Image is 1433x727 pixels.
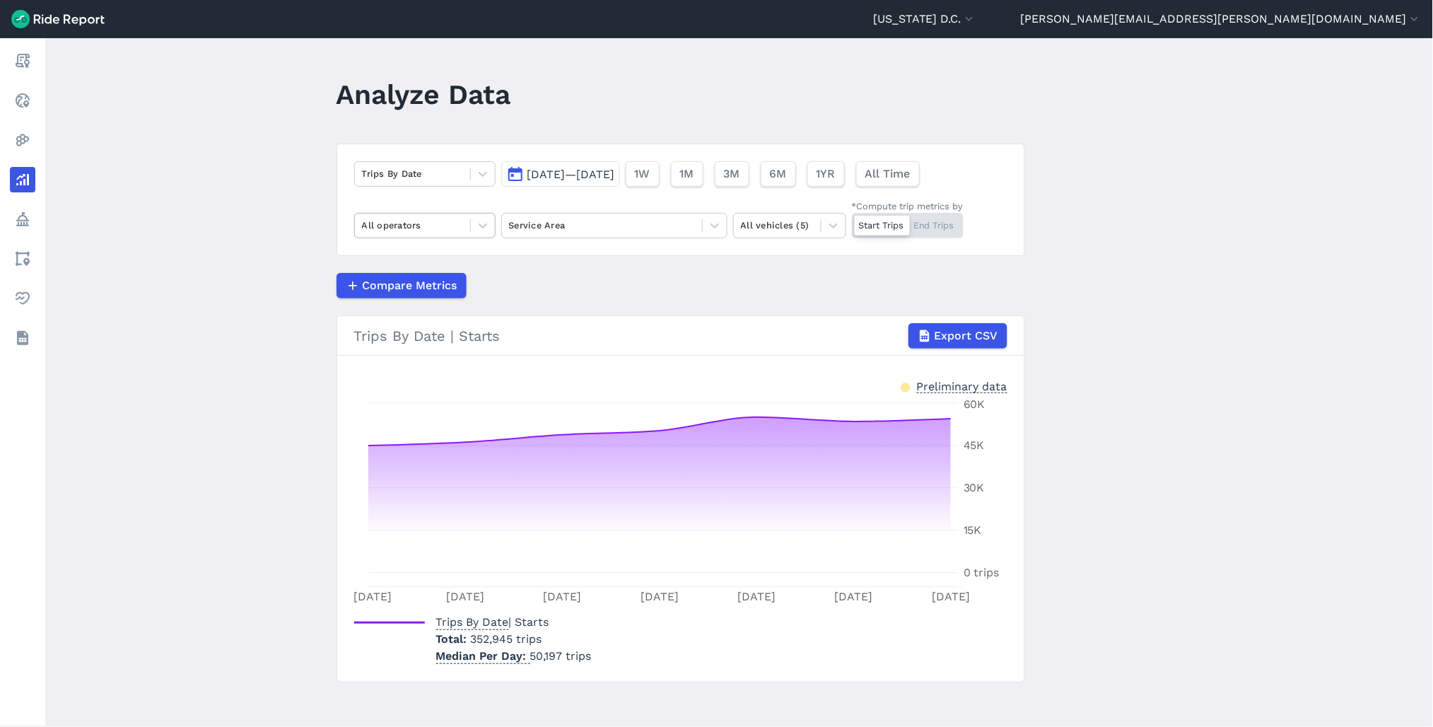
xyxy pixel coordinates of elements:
span: 352,945 trips [471,632,542,646]
tspan: [DATE] [353,590,392,603]
tspan: [DATE] [641,590,679,603]
tspan: [DATE] [834,590,872,603]
a: Areas [10,246,35,272]
a: Health [10,286,35,311]
button: Export CSV [908,323,1007,349]
tspan: [DATE] [932,590,970,603]
tspan: 15K [964,524,982,537]
span: 1YR [817,165,836,182]
span: 3M [724,165,740,182]
button: 1M [671,161,703,187]
a: Heatmaps [10,127,35,153]
a: Policy [10,207,35,232]
button: 1YR [807,161,845,187]
a: Analyze [10,167,35,192]
span: Median Per Day [436,645,530,664]
tspan: [DATE] [737,590,776,603]
button: All Time [856,161,920,187]
tspan: 45K [964,439,985,453]
span: 1W [635,165,650,182]
div: Trips By Date | Starts [354,323,1007,349]
h1: Analyze Data [337,75,511,114]
tspan: 60K [964,398,985,412]
span: 1M [680,165,694,182]
span: All Time [865,165,911,182]
img: Ride Report [11,10,105,28]
a: Report [10,48,35,74]
span: Trips By Date [436,611,509,630]
span: Export CSV [935,327,998,344]
span: Compare Metrics [363,277,457,294]
span: Total [436,632,471,646]
span: [DATE]—[DATE] [527,168,615,181]
button: 3M [715,161,749,187]
div: *Compute trip metrics by [852,199,964,213]
div: Preliminary data [917,378,1007,393]
span: | Starts [436,615,549,629]
a: Datasets [10,325,35,351]
button: [US_STATE] D.C. [873,11,976,28]
span: 6M [770,165,787,182]
tspan: 30K [964,482,985,495]
button: 6M [761,161,796,187]
tspan: [DATE] [543,590,581,603]
button: 1W [626,161,660,187]
button: Compare Metrics [337,273,467,298]
p: 50,197 trips [436,648,592,665]
a: Realtime [10,88,35,113]
button: [DATE]—[DATE] [501,161,620,187]
button: [PERSON_NAME][EMAIL_ADDRESS][PERSON_NAME][DOMAIN_NAME] [1021,11,1422,28]
tspan: [DATE] [446,590,484,603]
tspan: 0 trips [964,566,1000,580]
